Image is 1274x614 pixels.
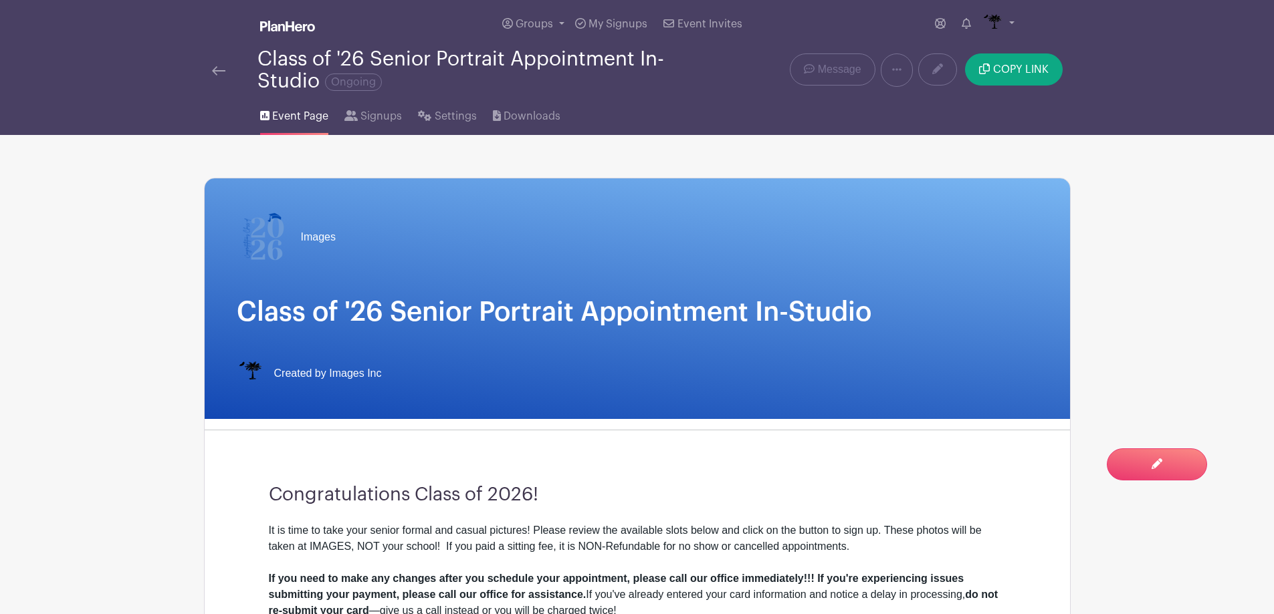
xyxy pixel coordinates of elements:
span: Ongoing [325,73,382,91]
img: logo_white-6c42ec7e38ccf1d336a20a19083b03d10ae64f83f12c07503d8b9e83406b4c7d.svg [260,21,315,31]
a: Downloads [493,92,560,135]
span: Images [301,229,336,245]
a: Message [790,53,875,86]
span: Created by Images Inc [274,365,382,381]
a: Signups [344,92,402,135]
span: Signups [360,108,402,124]
a: Event Page [260,92,328,135]
span: Settings [435,108,477,124]
strong: If you need to make any changes after you schedule your appointment, please call our office immed... [269,573,964,600]
span: Groups [516,19,553,29]
img: IMAGES%20logo%20transparenT%20PNG%20s.png [982,13,1003,35]
span: COPY LINK [993,64,1049,75]
span: Downloads [504,108,560,124]
span: Message [818,61,861,78]
h3: Congratulations Class of 2026! [269,484,1006,506]
img: back-arrow-29a5d9b10d5bd6ae65dc969a981735edf675c4d7a1fe02e03b50dbd4ba3cdb55.svg [212,66,225,75]
span: Event Invites [677,19,742,29]
div: Class of '26 Senior Portrait Appointment In-Studio [257,48,691,92]
button: COPY LINK [965,53,1062,86]
span: Event Page [272,108,328,124]
a: Settings [418,92,476,135]
h1: Class of '26 Senior Portrait Appointment In-Studio [237,296,1038,328]
div: It is time to take your senior formal and casual pictures! Please review the available slots belo... [269,522,1006,555]
img: 2026%20logo%20(2).png [237,210,290,264]
img: IMAGES%20logo%20transparenT%20PNG%20s.png [237,360,263,387]
span: My Signups [589,19,647,29]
